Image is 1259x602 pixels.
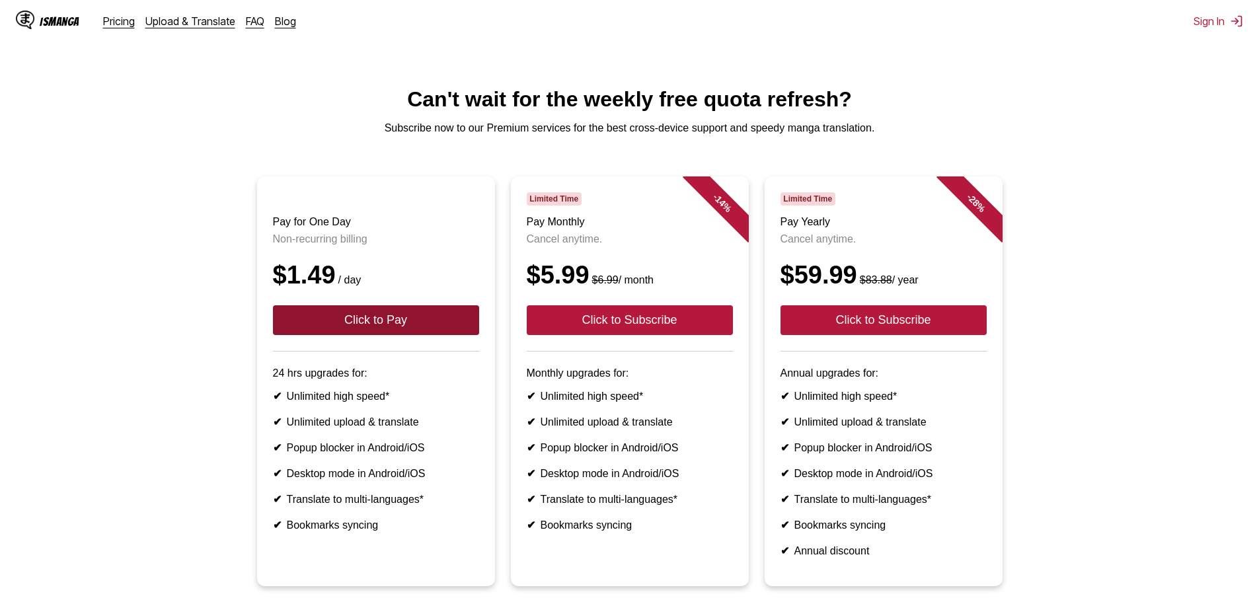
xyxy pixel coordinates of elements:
p: Annual upgrades for: [781,367,987,379]
span: Limited Time [527,192,582,206]
li: Annual discount [781,545,987,557]
button: Sign In [1194,15,1243,28]
b: ✔ [781,468,789,479]
b: ✔ [273,494,282,505]
h1: Can't wait for the weekly free quota refresh? [11,87,1248,112]
li: Translate to multi-languages* [527,493,733,506]
div: $5.99 [527,261,733,289]
div: - 14 % [682,163,761,243]
s: $83.88 [860,274,892,285]
b: ✔ [781,519,789,531]
a: Upload & Translate [145,15,235,28]
small: / month [590,274,654,285]
p: Non-recurring billing [273,233,479,245]
div: $59.99 [781,261,987,289]
b: ✔ [527,468,535,479]
button: Click to Subscribe [527,305,733,335]
p: Subscribe now to our Premium services for the best cross-device support and speedy manga translat... [11,122,1248,134]
li: Popup blocker in Android/iOS [527,441,733,454]
b: ✔ [527,391,535,402]
p: Cancel anytime. [527,233,733,245]
b: ✔ [273,519,282,531]
b: ✔ [781,391,789,402]
li: Unlimited high speed* [273,390,479,402]
li: Desktop mode in Android/iOS [781,467,987,480]
p: Monthly upgrades for: [527,367,733,379]
img: IsManga Logo [16,11,34,29]
li: Popup blocker in Android/iOS [781,441,987,454]
li: Desktop mode in Android/iOS [527,467,733,480]
h3: Pay Monthly [527,216,733,228]
img: Sign out [1230,15,1243,28]
li: Bookmarks syncing [781,519,987,531]
li: Unlimited upload & translate [527,416,733,428]
li: Popup blocker in Android/iOS [273,441,479,454]
b: ✔ [781,442,789,453]
div: $1.49 [273,261,479,289]
b: ✔ [527,494,535,505]
li: Bookmarks syncing [527,519,733,531]
a: Blog [275,15,296,28]
h3: Pay for One Day [273,216,479,228]
li: Unlimited upload & translate [273,416,479,428]
li: Unlimited high speed* [781,390,987,402]
a: Pricing [103,15,135,28]
b: ✔ [527,442,535,453]
b: ✔ [273,416,282,428]
s: $6.99 [592,274,619,285]
b: ✔ [781,416,789,428]
h3: Pay Yearly [781,216,987,228]
a: IsManga LogoIsManga [16,11,103,32]
b: ✔ [273,442,282,453]
p: Cancel anytime. [781,233,987,245]
p: 24 hrs upgrades for: [273,367,479,379]
button: Click to Pay [273,305,479,335]
small: / day [336,274,362,285]
li: Translate to multi-languages* [273,493,479,506]
b: ✔ [527,519,535,531]
b: ✔ [527,416,535,428]
b: ✔ [273,468,282,479]
li: Unlimited upload & translate [781,416,987,428]
span: Limited Time [781,192,835,206]
b: ✔ [273,391,282,402]
a: FAQ [246,15,264,28]
b: ✔ [781,545,789,556]
li: Desktop mode in Android/iOS [273,467,479,480]
div: - 28 % [936,163,1015,243]
li: Unlimited high speed* [527,390,733,402]
li: Translate to multi-languages* [781,493,987,506]
b: ✔ [781,494,789,505]
div: IsManga [40,15,79,28]
li: Bookmarks syncing [273,519,479,531]
button: Click to Subscribe [781,305,987,335]
small: / year [857,274,919,285]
